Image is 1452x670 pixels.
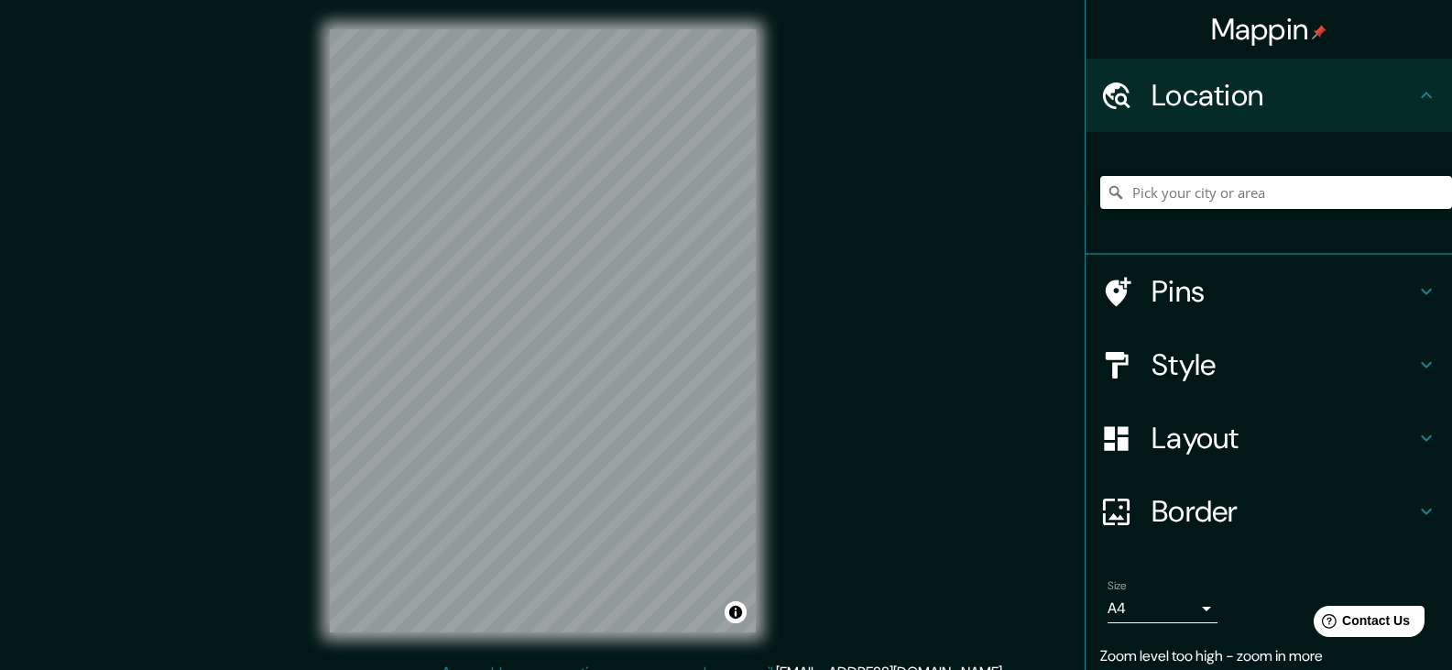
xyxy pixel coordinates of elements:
[1086,255,1452,328] div: Pins
[1108,594,1217,623] div: A4
[1152,77,1415,114] h4: Location
[1100,645,1437,667] p: Zoom level too high - zoom in more
[725,601,747,623] button: Toggle attribution
[330,29,756,632] canvas: Map
[1289,599,1432,650] iframe: Help widget launcher
[1152,273,1415,310] h4: Pins
[1152,493,1415,530] h4: Border
[1086,328,1452,401] div: Style
[1086,401,1452,475] div: Layout
[1312,25,1326,39] img: pin-icon.png
[1152,346,1415,383] h4: Style
[1211,11,1327,48] h4: Mappin
[1152,420,1415,456] h4: Layout
[1100,176,1452,209] input: Pick your city or area
[1086,475,1452,548] div: Border
[1086,59,1452,132] div: Location
[1108,578,1127,594] label: Size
